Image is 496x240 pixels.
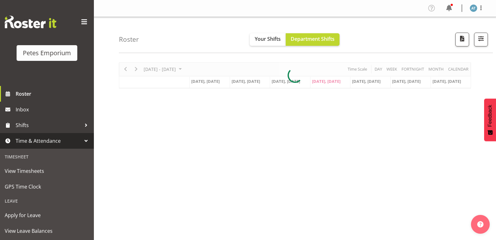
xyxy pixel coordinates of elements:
span: Feedback [487,105,493,127]
button: Filter Shifts [474,33,488,46]
div: Petes Emporium [23,48,71,58]
a: GPS Time Clock [2,179,92,195]
span: Roster [16,89,91,99]
span: Your Shifts [255,35,281,42]
img: help-xxl-2.png [477,221,483,227]
h4: Roster [119,36,139,43]
button: Download a PDF of the roster according to the set date range. [455,33,469,46]
span: Apply for Leave [5,211,89,220]
div: Leave [2,195,92,207]
a: View Leave Balances [2,223,92,239]
img: alex-micheal-taniwha5364.jpg [470,4,477,12]
span: View Leave Balances [5,226,89,236]
div: Timesheet [2,150,92,163]
button: Department Shifts [286,33,340,46]
span: Time & Attendance [16,136,81,146]
span: Shifts [16,120,81,130]
span: Inbox [16,105,91,114]
a: View Timesheets [2,163,92,179]
img: Rosterit website logo [5,16,56,28]
span: GPS Time Clock [5,182,89,191]
span: View Timesheets [5,166,89,176]
a: Apply for Leave [2,207,92,223]
span: Department Shifts [291,35,335,42]
button: Your Shifts [250,33,286,46]
button: Feedback - Show survey [484,99,496,141]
